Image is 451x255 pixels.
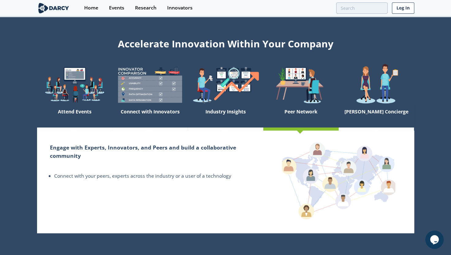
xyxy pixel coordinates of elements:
input: Advanced Search [336,2,388,14]
iframe: chat widget [425,231,445,249]
div: Innovators [167,6,193,10]
h2: Engage with Experts, Innovators, and Peers and build a collaborative community [50,143,250,160]
div: Home [84,6,98,10]
div: Connect with Innovators [112,106,188,127]
div: Industry Insights [188,106,263,127]
div: Accelerate Innovation Within Your Company [37,34,414,51]
div: Events [109,6,124,10]
div: [PERSON_NAME] Concierge [339,106,414,127]
div: Attend Events [37,106,112,127]
div: Peer Network [263,106,339,127]
div: Research [135,6,156,10]
img: welcome-explore-560578ff38cea7c86bcfe544b5e45342.png [37,64,112,106]
li: Connect with your peers, experts across the industry or a user of a technology [54,172,250,180]
img: welcome-find-a12191a34a96034fcac36f4ff4d37733.png [188,64,263,106]
img: welcome-concierge-wide-20dccca83e9cbdbb601deee24fb8df72.png [339,64,414,106]
img: welcome-attend-b816887fc24c32c29d1763c6e0ddb6e6.png [263,64,339,106]
img: peer-network-4b24cf0a691af4c61cae572e598c8d44.png [282,141,395,219]
img: logo-wide.svg [37,3,70,13]
a: Log In [392,2,414,14]
img: welcome-compare-1b687586299da8f117b7ac84fd957760.png [112,64,188,106]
